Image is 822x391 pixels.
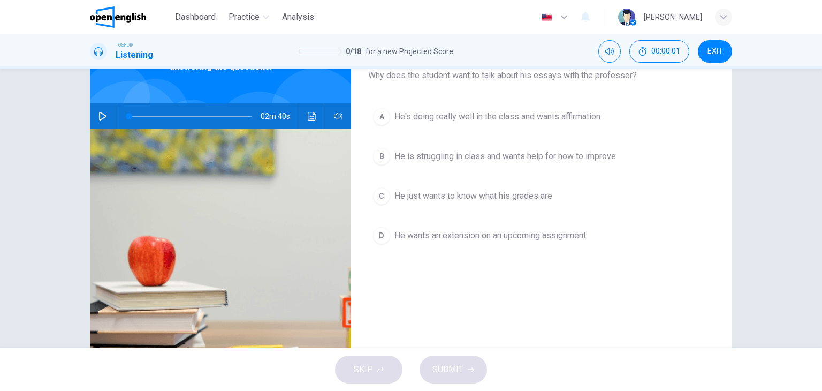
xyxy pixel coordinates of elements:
div: [PERSON_NAME] [644,11,702,24]
button: CHe just wants to know what his grades are [368,183,715,209]
button: DHe wants an extension on an upcoming assignment [368,222,715,249]
img: en [540,13,553,21]
button: EXIT [698,40,732,63]
span: EXIT [707,47,723,56]
span: Analysis [282,11,314,24]
span: He wants an extension on an upcoming assignment [394,229,586,242]
span: 0 / 18 [346,45,361,58]
button: Practice [224,7,273,27]
h1: Listening [116,49,153,62]
button: Click to see the audio transcription [303,103,321,129]
span: He just wants to know what his grades are [394,190,552,202]
div: D [373,227,390,244]
span: for a new Projected Score [366,45,453,58]
span: 00:00:01 [651,47,680,56]
a: OpenEnglish logo [90,6,171,28]
div: Mute [598,40,621,63]
button: AHe's doing really well in the class and wants affirmation [368,103,715,130]
span: He's doing really well in the class and wants affirmation [394,110,600,123]
button: BHe is struggling in class and wants help for how to improve [368,143,715,170]
img: Listen to this clip about Essay Citations before answering the questions: [90,129,351,390]
img: OpenEnglish logo [90,6,146,28]
span: 02m 40s [261,103,299,129]
button: Analysis [278,7,318,27]
div: C [373,187,390,205]
img: Profile picture [618,9,635,26]
span: He is struggling in class and wants help for how to improve [394,150,616,163]
span: Dashboard [175,11,216,24]
button: Dashboard [171,7,220,27]
span: Practice [229,11,260,24]
div: B [373,148,390,165]
button: 00:00:01 [629,40,689,63]
div: Hide [629,40,689,63]
span: Why does the student want to talk about his essays with the professor? [368,69,715,82]
span: TOEFL® [116,41,133,49]
div: A [373,108,390,125]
